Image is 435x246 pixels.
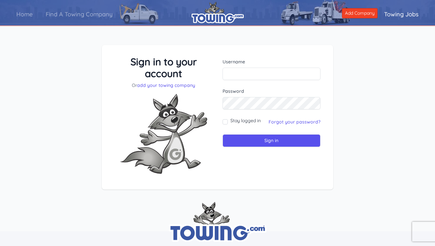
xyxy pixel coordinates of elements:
a: Home [10,5,39,24]
img: logo.png [192,2,244,23]
img: Fox-Excited.png [115,89,212,179]
img: towing [169,202,267,242]
label: Password [223,88,321,94]
a: Forgot your password? [269,119,320,125]
a: Add Company [342,8,378,18]
a: Towing Jobs [378,5,425,24]
h3: Sign in to your account [115,56,213,79]
label: Stay logged in [230,117,261,124]
input: Sign in [223,134,321,147]
a: add your towing company [137,82,195,88]
a: Find A Towing Company [39,5,119,24]
p: Or [115,82,213,89]
label: Username [223,58,321,65]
